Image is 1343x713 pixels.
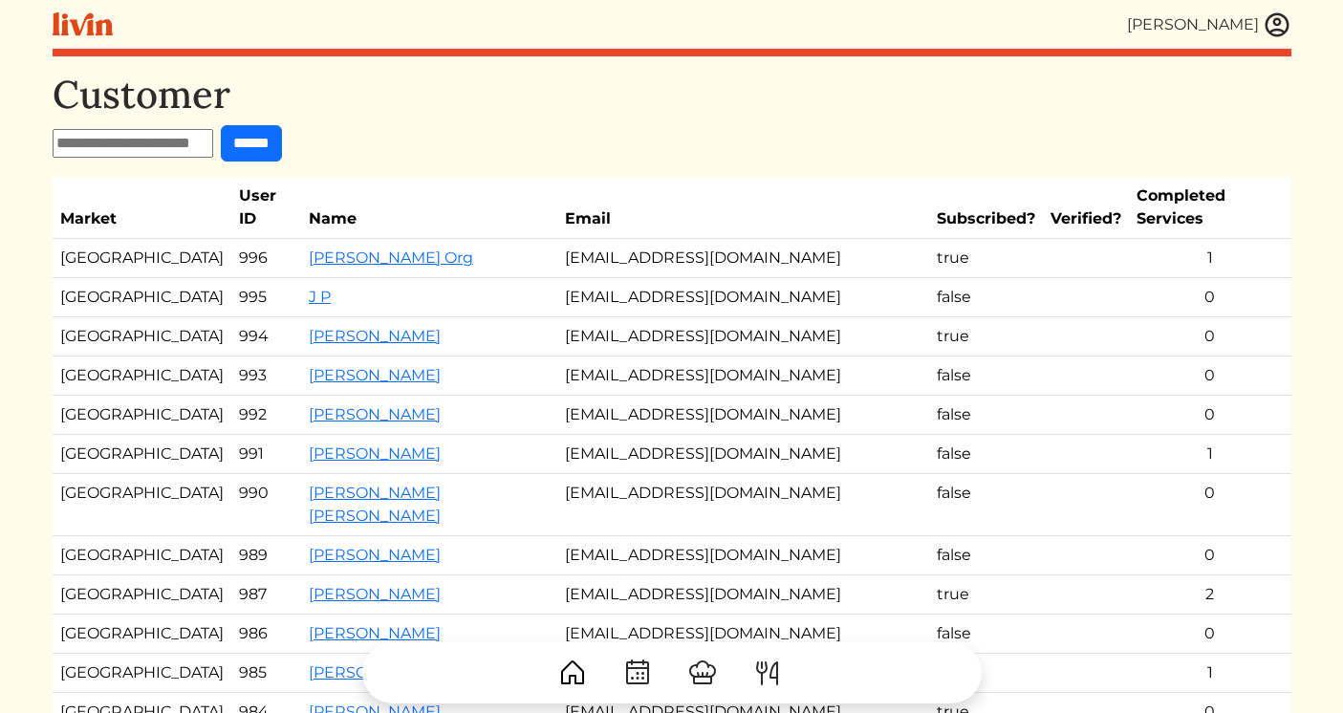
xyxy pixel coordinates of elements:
img: CalendarDots-5bcf9d9080389f2a281d69619e1c85352834be518fbc73d9501aef674afc0d57.svg [622,658,653,688]
a: [PERSON_NAME] [309,366,441,384]
td: true [929,575,1043,615]
td: [GEOGRAPHIC_DATA] [53,615,231,654]
td: [EMAIL_ADDRESS][DOMAIN_NAME] [557,278,929,317]
td: [GEOGRAPHIC_DATA] [53,356,231,396]
td: false [929,536,1043,575]
th: Market [53,177,231,239]
td: 0 [1129,615,1290,654]
img: House-9bf13187bcbb5817f509fe5e7408150f90897510c4275e13d0d5fca38e0b5951.svg [557,658,588,688]
th: Name [301,177,557,239]
td: [GEOGRAPHIC_DATA] [53,239,231,278]
td: 989 [231,536,301,575]
td: 0 [1129,474,1290,536]
td: [GEOGRAPHIC_DATA] [53,317,231,356]
td: [EMAIL_ADDRESS][DOMAIN_NAME] [557,396,929,435]
td: false [929,396,1043,435]
th: Subscribed? [929,177,1043,239]
td: 0 [1129,356,1290,396]
a: [PERSON_NAME] Org [309,248,473,267]
th: User ID [231,177,301,239]
td: 1 [1129,435,1290,474]
div: [PERSON_NAME] [1127,13,1259,36]
td: [GEOGRAPHIC_DATA] [53,435,231,474]
td: 0 [1129,278,1290,317]
td: 0 [1129,396,1290,435]
td: [EMAIL_ADDRESS][DOMAIN_NAME] [557,435,929,474]
td: true [929,239,1043,278]
a: [PERSON_NAME] [309,405,441,423]
a: [PERSON_NAME] [309,546,441,564]
th: Completed Services [1129,177,1290,239]
td: [GEOGRAPHIC_DATA] [53,278,231,317]
td: [GEOGRAPHIC_DATA] [53,575,231,615]
td: [EMAIL_ADDRESS][DOMAIN_NAME] [557,575,929,615]
th: Email [557,177,929,239]
h1: Customer [53,72,1291,118]
td: 0 [1129,536,1290,575]
td: false [929,278,1043,317]
td: false [929,435,1043,474]
td: 992 [231,396,301,435]
td: 2 [1129,575,1290,615]
td: 1 [1129,239,1290,278]
td: 0 [1129,317,1290,356]
td: [GEOGRAPHIC_DATA] [53,396,231,435]
img: livin-logo-a0d97d1a881af30f6274990eb6222085a2533c92bbd1e4f22c21b4f0d0e3210c.svg [53,12,113,36]
td: [EMAIL_ADDRESS][DOMAIN_NAME] [557,317,929,356]
img: user_account-e6e16d2ec92f44fc35f99ef0dc9cddf60790bfa021a6ecb1c896eb5d2907b31c.svg [1263,11,1291,39]
th: Verified? [1043,177,1129,239]
img: ForkKnife-55491504ffdb50bab0c1e09e7649658475375261d09fd45db06cec23bce548bf.svg [752,658,783,688]
td: [EMAIL_ADDRESS][DOMAIN_NAME] [557,536,929,575]
a: [PERSON_NAME] [309,585,441,603]
td: [EMAIL_ADDRESS][DOMAIN_NAME] [557,474,929,536]
a: [PERSON_NAME] [309,624,441,642]
td: [GEOGRAPHIC_DATA] [53,536,231,575]
td: false [929,615,1043,654]
td: false [929,356,1043,396]
img: ChefHat-a374fb509e4f37eb0702ca99f5f64f3b6956810f32a249b33092029f8484b388.svg [687,658,718,688]
td: 991 [231,435,301,474]
td: [EMAIL_ADDRESS][DOMAIN_NAME] [557,239,929,278]
td: 986 [231,615,301,654]
td: [EMAIL_ADDRESS][DOMAIN_NAME] [557,356,929,396]
td: 996 [231,239,301,278]
a: J P [309,288,331,306]
a: [PERSON_NAME] [309,444,441,463]
a: [PERSON_NAME] [309,327,441,345]
td: [GEOGRAPHIC_DATA] [53,474,231,536]
td: 994 [231,317,301,356]
td: 993 [231,356,301,396]
td: 995 [231,278,301,317]
a: [PERSON_NAME] [PERSON_NAME] [309,484,441,525]
td: 987 [231,575,301,615]
td: false [929,474,1043,536]
td: [EMAIL_ADDRESS][DOMAIN_NAME] [557,615,929,654]
td: true [929,317,1043,356]
td: 990 [231,474,301,536]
